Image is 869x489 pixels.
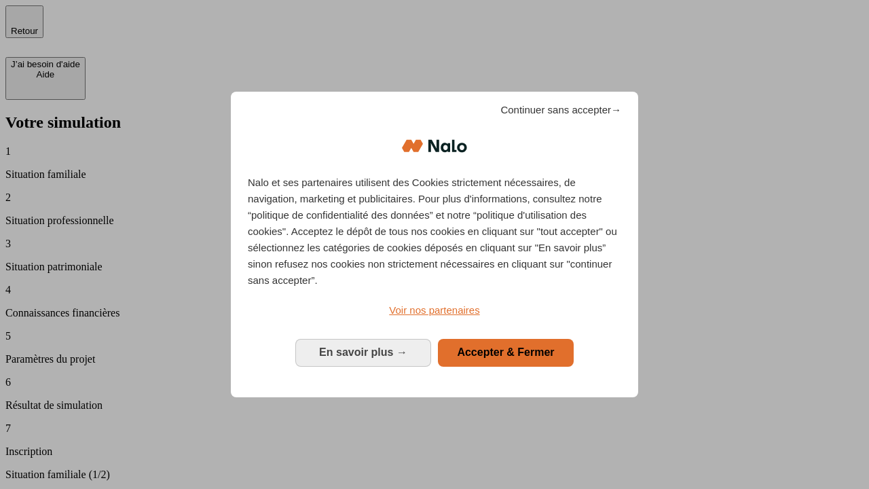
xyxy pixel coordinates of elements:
span: Voir nos partenaires [389,304,479,316]
button: Accepter & Fermer: Accepter notre traitement des données et fermer [438,339,574,366]
div: Bienvenue chez Nalo Gestion du consentement [231,92,638,397]
p: Nalo et ses partenaires utilisent des Cookies strictement nécessaires, de navigation, marketing e... [248,175,621,289]
a: Voir nos partenaires [248,302,621,319]
span: Continuer sans accepter→ [500,102,621,118]
img: Logo [402,126,467,166]
span: Accepter & Fermer [457,346,554,358]
span: En savoir plus → [319,346,407,358]
button: En savoir plus: Configurer vos consentements [295,339,431,366]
